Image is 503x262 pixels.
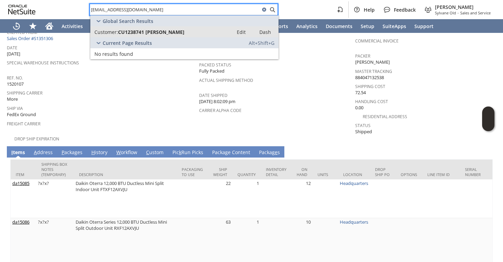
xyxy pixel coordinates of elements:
div: Shipping Box Notes (Temporary) [41,162,69,177]
span: Support [414,23,434,29]
svg: Search [268,5,276,14]
a: Status [355,123,371,128]
span: Reports [270,23,288,29]
a: History [90,149,109,157]
a: Freight Carrier [7,121,40,127]
div: Drop Ship PO [375,167,390,177]
span: Analytics [296,23,318,29]
span: Setup [361,23,374,29]
span: Current Page Results [103,40,152,46]
span: - [457,10,459,15]
span: Activities [62,23,83,29]
a: Shipping Carrier [7,90,42,96]
a: Handling Cost [355,99,388,104]
span: H [91,149,95,155]
a: Date [7,45,17,51]
svg: logo [8,5,36,14]
div: Line Item ID [427,172,455,177]
span: 1520107 [7,81,24,87]
span: Alt+Shift+G [249,40,274,46]
span: e [275,149,278,155]
span: Sales and Service [460,10,491,15]
span: Fully Packed [199,68,224,74]
a: Reports [266,19,292,33]
a: Actual Shipping Method [199,77,253,83]
span: 72.54 [355,89,366,96]
span: Help [364,7,375,13]
td: 12 [292,179,312,218]
span: 0.00 [355,104,363,111]
a: SuiteApps [378,19,410,33]
svg: Shortcuts [29,22,37,30]
a: Shipping Cost [355,84,385,89]
div: Inventory Detail [266,167,286,177]
svg: Recent Records [12,22,21,30]
div: Serial Number [465,167,492,177]
span: P [62,149,64,155]
span: Customer: [94,29,118,35]
a: Drop Ship Expiration [14,136,59,142]
div: Location [343,172,365,177]
div: Description [79,172,171,177]
a: Customer:CU1238741 [PERSON_NAME]Edit: Dash: [90,26,279,37]
a: Documents [322,19,357,33]
span: Global Search Results [103,18,153,24]
svg: Home [45,22,53,30]
span: A [34,149,37,155]
a: No results found [90,48,279,59]
span: I [11,149,13,155]
a: Unrolled view on [484,148,492,156]
a: Ref. No. [7,75,23,81]
a: Headquarters [340,219,368,225]
span: Shipped [355,128,372,135]
a: da15085 [12,180,29,186]
span: [PERSON_NAME] [355,59,390,65]
a: PickRun Picks [171,149,205,157]
a: Recent Records [8,19,25,33]
div: Packaging to Use [182,167,203,177]
span: C [146,149,149,155]
a: Commercial Invoice [355,38,399,44]
span: Sylvane Old [435,10,456,15]
span: Feedback [394,7,416,13]
a: Setup [357,19,378,33]
span: [DATE] [7,51,20,57]
td: 1 [232,179,261,218]
a: Address [32,149,54,157]
a: Home [41,19,57,33]
a: Date Shipped [199,92,228,98]
a: Packages [60,149,84,157]
span: [PERSON_NAME] [435,4,491,10]
div: Ship Weight [213,167,227,177]
span: Oracle Guided Learning Widget. To move around, please hold and drag [482,119,494,132]
a: Package Content [210,149,252,157]
a: Workflow [115,149,139,157]
a: Dash: [253,28,277,36]
a: Carrier Alpha Code [199,108,242,113]
a: Ship Via [7,105,23,111]
td: 22 [208,179,232,218]
a: Items [10,149,27,157]
span: g [225,149,228,155]
div: On Hand [297,167,307,177]
td: Daikin Oterra 12,000 BTU Ductless Mini Split Indoor Unit FTXF12AXVJU [74,179,177,218]
span: More [7,96,18,102]
a: Residential Address [363,114,407,120]
div: Quantity [237,172,256,177]
span: W [116,149,121,155]
span: FedEx Ground [7,111,36,118]
span: No results found [94,51,133,57]
iframe: Click here to launch Oracle Guided Learning Help Panel [482,107,494,131]
a: Activities [57,19,87,33]
input: Search [90,5,260,14]
span: k [179,149,181,155]
a: da15086 [12,219,29,225]
a: Special Warehouse Instructions [7,60,79,66]
div: Options [401,172,417,177]
a: Packages [257,149,282,157]
a: Packer [355,53,370,59]
span: 884047132538 [355,74,384,81]
a: Custom [144,149,165,157]
a: Master Tracking [355,68,392,74]
span: CU1238741 [PERSON_NAME] [118,29,184,35]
